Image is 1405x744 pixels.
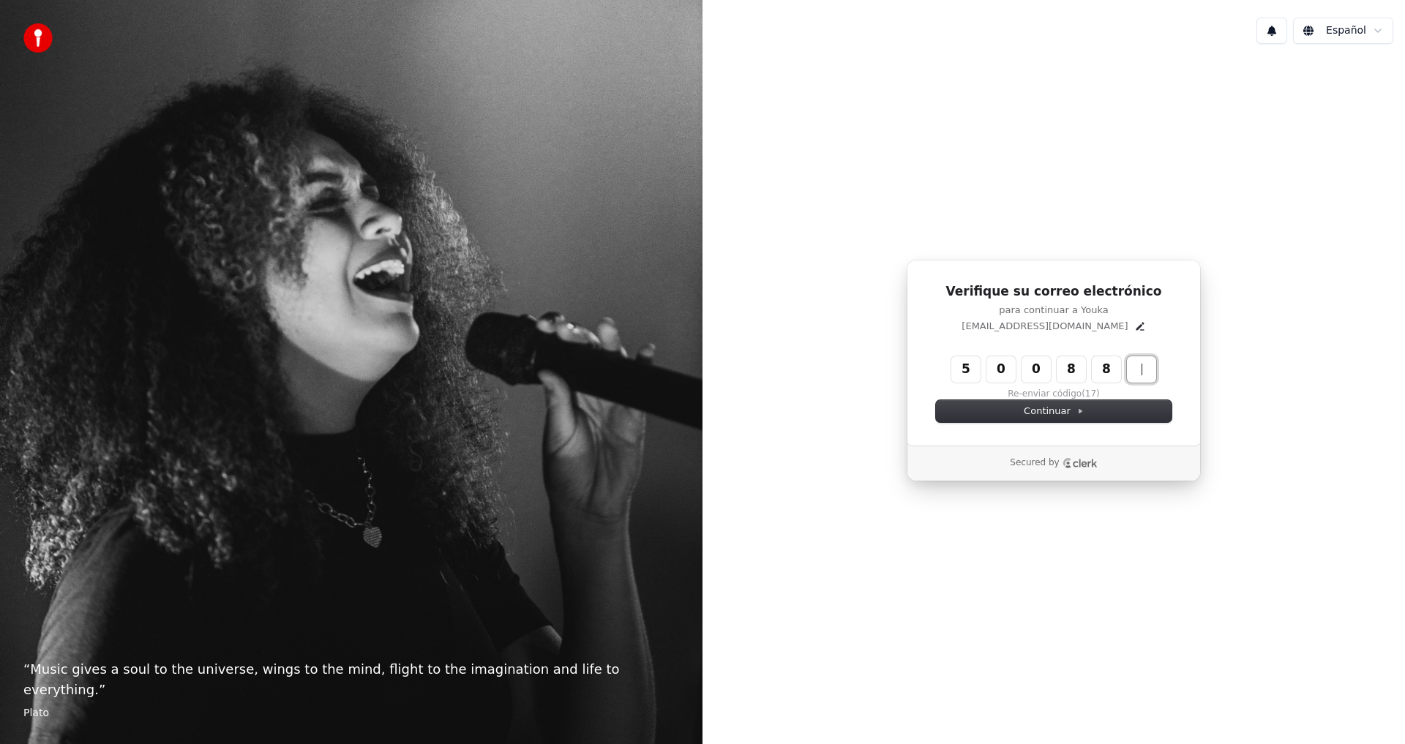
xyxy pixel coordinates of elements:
[23,23,53,53] img: youka
[936,400,1172,422] button: Continuar
[23,706,679,721] footer: Plato
[23,659,679,700] p: “ Music gives a soul to the universe, wings to the mind, flight to the imagination and life to ev...
[962,320,1128,333] p: [EMAIL_ADDRESS][DOMAIN_NAME]
[1010,457,1059,469] p: Secured by
[936,283,1172,301] h1: Verifique su correo electrónico
[1063,458,1098,468] a: Clerk logo
[951,356,1185,383] input: Enter verification code
[1134,320,1146,332] button: Edit
[1024,405,1084,418] span: Continuar
[936,304,1172,317] p: para continuar a Youka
